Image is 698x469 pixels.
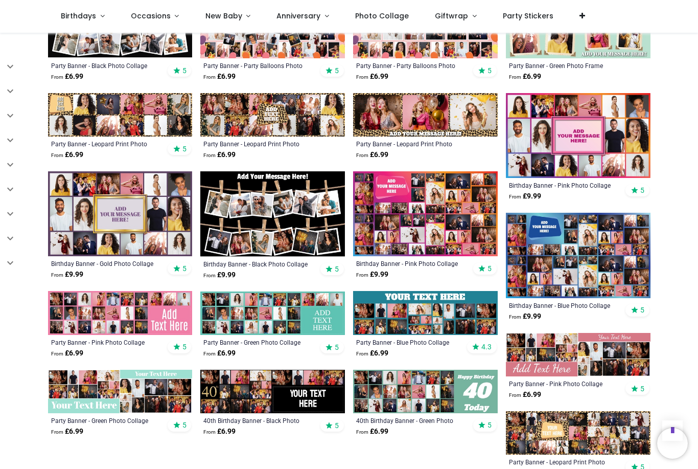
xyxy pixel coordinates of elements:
[506,213,650,298] img: Personalised Birthday Backdrop Banner - Blue Photo Collage - Add Text & 48 Photo Upload
[200,292,345,335] img: Personalised Party Banner - Green Photo Collage - Custom Text & 24 Photo Upload
[506,93,650,178] img: Personalised Birthday Backdrop Banner - Pink Photo Collage - 16 Photo Upload
[335,421,339,430] span: 5
[435,11,468,21] span: Giftwrap
[356,270,388,280] strong: £ 9.99
[509,301,620,309] div: Birthday Banner - Blue Photo Collage
[335,66,339,75] span: 5
[48,370,193,413] img: Personalised Party Banner - Green Photo Collage - Custom Text & 19 Photo Upload
[51,72,83,82] strong: £ 6.99
[640,186,644,195] span: 5
[355,11,409,21] span: Photo Collage
[356,74,368,80] span: From
[51,259,162,267] a: Birthday Banner - Gold Photo Collage
[356,61,467,70] a: Party Banner - Party Balloons Photo Collage
[182,264,187,273] span: 5
[182,144,187,153] span: 5
[506,411,650,455] img: Personalised Party Banner - Leopard Print Photo Collage - Custom Text & 30 Photo Upload
[182,66,187,75] span: 5
[51,338,162,346] a: Party Banner - Pink Photo Collage
[356,140,467,148] a: Party Banner - Leopard Print Photo Collage
[51,61,162,70] div: Party Banner - Black Photo Collage
[356,152,368,158] span: From
[353,291,498,334] img: Personalised Party Banner - Blue Photo Collage - Custom Text & 19 Photo Upload
[203,338,314,346] a: Party Banner - Green Photo Collage
[61,11,96,21] span: Birthdays
[509,458,620,466] a: Party Banner - Leopard Print Photo Collage
[509,61,620,70] div: Party Banner - Green Photo Frame Collage
[481,342,492,351] span: 4.3
[203,74,216,80] span: From
[203,416,314,425] div: 40th Birthday Banner - Black Photo Collage
[203,152,216,158] span: From
[509,379,620,388] a: Party Banner - Pink Photo Collage
[487,264,492,273] span: 5
[48,93,193,137] img: Personalised Party Banner - Leopard Print Photo Collage - 11 Photo Upload
[509,392,521,398] span: From
[509,72,541,82] strong: £ 6.99
[356,150,388,160] strong: £ 6.99
[200,15,345,58] img: Personalised Party Banner - Party Balloons Photo Collage - 22 Photo Upload
[509,311,541,322] strong: £ 9.99
[51,427,83,437] strong: £ 6.99
[509,191,541,202] strong: £ 9.99
[356,351,368,356] span: From
[200,171,345,257] img: Personalised Birthday Backdrop Banner - Black Photo Collage - 12 Photo Upload
[353,15,498,58] img: Personalised Party Banner - Party Balloons Photo Collage - 17 Photo Upload
[182,420,187,430] span: 5
[356,338,467,346] a: Party Banner - Blue Photo Collage
[203,140,314,148] a: Party Banner - Leopard Print Photo Collage
[203,351,216,356] span: From
[203,427,236,437] strong: £ 6.99
[353,93,498,137] img: Personalised Party Banner - Leopard Print Photo Collage - 3 Photo Upload
[356,416,467,425] a: 40th Birthday Banner - Green Photo Collage
[353,171,498,256] img: Personalised Birthday Backdrop Banner - Pink Photo Collage - Add Text & 48 Photo Upload
[640,305,644,315] span: 5
[51,150,83,160] strong: £ 6.99
[353,370,498,413] img: Personalised 40th Birthday Banner - Green Photo Collage - Custom Text & 21 Photo Upload
[182,342,187,351] span: 5
[205,11,242,21] span: New Baby
[200,370,345,413] img: Personalised 40th Birthday Banner - Black Photo Collage - Custom Text & 17 Photo Upload
[487,66,492,75] span: 5
[356,259,467,267] a: Birthday Banner - Pink Photo Collage
[203,61,314,70] a: Party Banner - Party Balloons Photo Collage
[657,428,688,459] iframe: Brevo live chat
[131,11,171,21] span: Occasions
[509,314,521,320] span: From
[51,140,162,148] a: Party Banner - Leopard Print Photo Collage
[51,270,83,280] strong: £ 9.99
[203,273,216,278] span: From
[51,348,83,359] strong: £ 6.99
[51,351,63,356] span: From
[503,11,553,21] span: Party Stickers
[48,291,193,334] img: Personalised Party Banner - Pink Photo Collage - Custom Text & 24 Photo Upload
[203,72,236,82] strong: £ 6.99
[51,74,63,80] span: From
[203,150,236,160] strong: £ 6.99
[506,15,650,58] img: Personalised Party Banner - Green Photo Frame Collage - 4 Photo Upload
[48,171,193,256] img: Personalised Birthday Backdrop Banner - Gold Photo Collage - 16 Photo Upload
[203,260,314,268] div: Birthday Banner - Black Photo Collage
[640,384,644,393] span: 5
[509,74,521,80] span: From
[509,390,541,400] strong: £ 6.99
[509,194,521,199] span: From
[356,427,388,437] strong: £ 6.99
[487,420,492,430] span: 5
[276,11,320,21] span: Anniversary
[48,15,193,58] img: Personalised Party Banner - Black Photo Collage - 6 Photo Upload
[51,416,162,425] div: Party Banner - Green Photo Collage
[509,181,620,189] div: Birthday Banner - Pink Photo Collage
[356,72,388,82] strong: £ 6.99
[51,272,63,278] span: From
[356,429,368,435] span: From
[200,93,345,137] img: Personalised Party Banner - Leopard Print Photo Collage - Custom Text & 12 Photo Upload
